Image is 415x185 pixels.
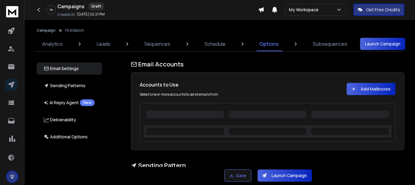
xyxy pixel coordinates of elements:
p: [DATE] 02:21 PM [77,12,105,17]
p: My Workspace [289,7,321,13]
p: Subsequences [313,40,347,48]
a: Subsequences [309,37,351,51]
p: Email Settings [44,66,79,72]
p: Sequences [144,40,170,48]
p: Schedule [204,40,226,48]
button: Campaign [37,28,56,33]
p: First Batch [65,28,84,33]
a: Schedule [201,37,229,51]
a: Leads [93,37,114,51]
p: Analytics [42,40,63,48]
p: Leads [97,40,110,48]
button: Launch Campaign [360,38,405,50]
button: Get Free Credits [353,4,404,16]
div: Draft [88,2,104,10]
p: Get Free Credits [366,7,400,13]
button: Email Settings [37,62,102,75]
img: logo [6,6,18,17]
p: 0 % [50,8,53,12]
p: Options [259,40,279,48]
p: Created At: [57,12,76,17]
h1: Campaigns [57,3,85,10]
h1: Email Accounts [131,60,404,69]
a: Sequences [141,37,174,51]
a: Options [256,37,282,51]
a: Analytics [38,37,66,51]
